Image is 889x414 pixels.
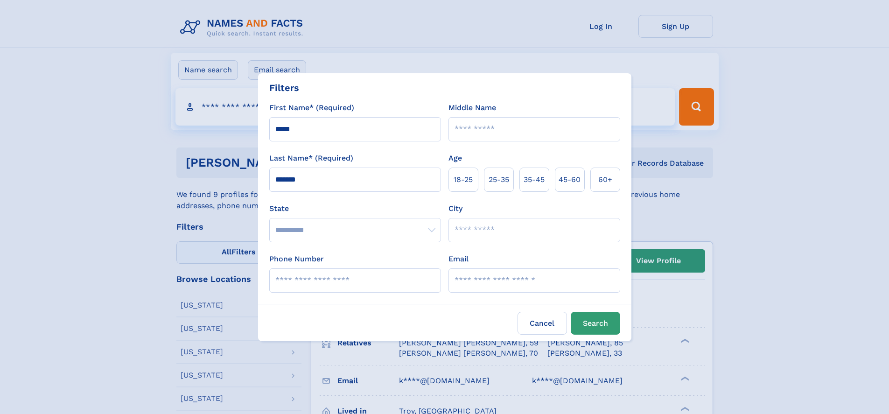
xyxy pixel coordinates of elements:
label: Age [448,153,462,164]
label: Middle Name [448,102,496,113]
span: 45‑60 [559,174,581,185]
label: Last Name* (Required) [269,153,353,164]
label: Phone Number [269,253,324,265]
span: 25‑35 [489,174,509,185]
label: First Name* (Required) [269,102,354,113]
span: 18‑25 [454,174,473,185]
button: Search [571,312,620,335]
label: Cancel [518,312,567,335]
span: 35‑45 [524,174,545,185]
label: City [448,203,462,214]
span: 60+ [598,174,612,185]
label: State [269,203,441,214]
label: Email [448,253,469,265]
div: Filters [269,81,299,95]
